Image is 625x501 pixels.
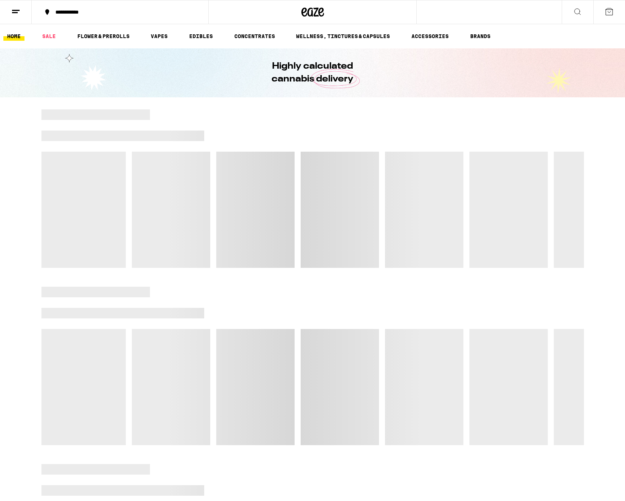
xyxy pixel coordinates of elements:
a: BRANDS [466,32,494,41]
a: VAPES [147,32,171,41]
a: WELLNESS, TINCTURES & CAPSULES [292,32,394,41]
a: CONCENTRATES [231,32,279,41]
a: FLOWER & PREROLLS [73,32,133,41]
a: HOME [3,32,24,41]
h1: Highly calculated cannabis delivery [251,60,375,86]
a: EDIBLES [185,32,217,41]
a: ACCESSORIES [408,32,452,41]
a: SALE [38,32,60,41]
